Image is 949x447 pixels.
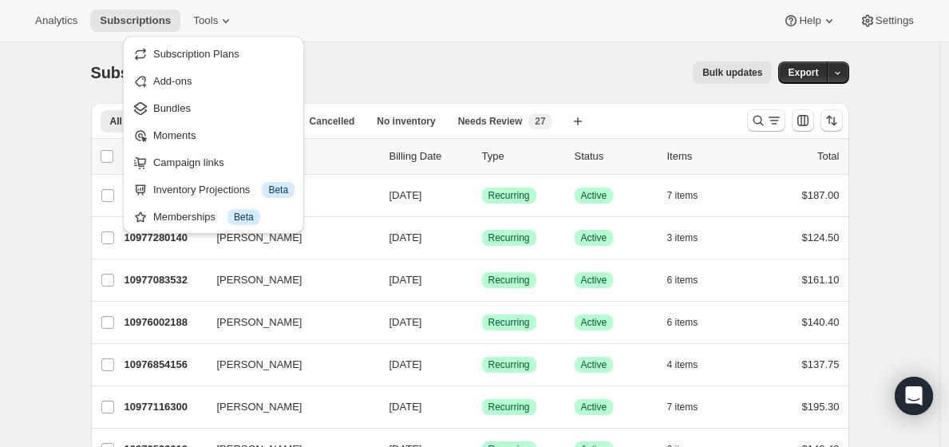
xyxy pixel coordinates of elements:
[125,184,840,207] div: 10894213260[PERSON_NAME][DATE]SuccessRecurringSuccessActive7 items$187.00
[217,314,302,330] span: [PERSON_NAME]
[488,274,530,287] span: Recurring
[91,64,196,81] span: Subscriptions
[667,316,698,329] span: 6 items
[268,184,288,196] span: Beta
[217,357,302,373] span: [PERSON_NAME]
[667,269,716,291] button: 6 items
[581,231,607,244] span: Active
[90,10,180,32] button: Subscriptions
[184,10,243,32] button: Tools
[128,122,299,148] button: Moments
[128,41,299,66] button: Subscription Plans
[310,115,355,128] span: Cancelled
[128,149,299,175] button: Campaign links
[125,399,204,415] p: 10977116300
[128,176,299,202] button: Inventory Projections
[693,61,772,84] button: Bulk updates
[799,14,820,27] span: Help
[788,66,818,79] span: Export
[802,274,840,286] span: $161.10
[208,310,367,335] button: [PERSON_NAME]
[389,401,422,413] span: [DATE]
[488,316,530,329] span: Recurring
[876,14,914,27] span: Settings
[581,358,607,371] span: Active
[667,358,698,371] span: 4 items
[667,396,716,418] button: 7 items
[128,68,299,93] button: Add-ons
[153,129,196,141] span: Moments
[153,156,224,168] span: Campaign links
[26,10,87,32] button: Analytics
[153,102,191,114] span: Bundles
[773,10,846,32] button: Help
[488,401,530,413] span: Recurring
[389,274,422,286] span: [DATE]
[802,316,840,328] span: $140.40
[667,311,716,334] button: 6 items
[792,109,814,132] button: Customize table column order and visibility
[820,109,843,132] button: Sort the results
[667,227,716,249] button: 3 items
[575,148,654,164] p: Status
[217,272,302,288] span: [PERSON_NAME]
[110,115,122,128] span: All
[581,189,607,202] span: Active
[488,189,530,202] span: Recurring
[217,399,302,415] span: [PERSON_NAME]
[100,14,171,27] span: Subscriptions
[128,204,299,229] button: Memberships
[667,148,747,164] div: Items
[667,274,698,287] span: 6 items
[667,401,698,413] span: 7 items
[125,272,204,288] p: 10977083532
[208,267,367,293] button: [PERSON_NAME]
[802,189,840,201] span: $187.00
[802,231,840,243] span: $124.50
[234,211,254,223] span: Beta
[581,316,607,329] span: Active
[895,377,933,415] div: Open Intercom Messenger
[125,148,840,164] div: IDCustomerBilling DateTypeStatusItemsTotal
[458,115,523,128] span: Needs Review
[389,358,422,370] span: [DATE]
[488,358,530,371] span: Recurring
[488,231,530,244] span: Recurring
[565,110,591,133] button: Create new view
[125,227,840,249] div: 10977280140[PERSON_NAME][DATE]SuccessRecurringSuccessActive3 items$124.50
[667,231,698,244] span: 3 items
[802,401,840,413] span: $195.30
[128,95,299,121] button: Bundles
[125,311,840,334] div: 10976002188[PERSON_NAME][DATE]SuccessRecurringSuccessActive6 items$140.40
[778,61,828,84] button: Export
[817,148,839,164] p: Total
[125,396,840,418] div: 10977116300[PERSON_NAME][DATE]SuccessRecurringSuccessActive7 items$195.30
[153,48,239,60] span: Subscription Plans
[535,115,545,128] span: 27
[153,209,295,225] div: Memberships
[667,184,716,207] button: 7 items
[389,148,469,164] p: Billing Date
[153,182,295,198] div: Inventory Projections
[377,115,435,128] span: No inventory
[389,189,422,201] span: [DATE]
[208,394,367,420] button: [PERSON_NAME]
[667,354,716,376] button: 4 items
[581,401,607,413] span: Active
[802,358,840,370] span: $137.75
[125,357,204,373] p: 10976854156
[389,316,422,328] span: [DATE]
[153,75,192,87] span: Add-ons
[193,14,218,27] span: Tools
[581,274,607,287] span: Active
[125,354,840,376] div: 10976854156[PERSON_NAME][DATE]SuccessRecurringSuccessActive4 items$137.75
[35,14,77,27] span: Analytics
[747,109,785,132] button: Search and filter results
[208,352,367,378] button: [PERSON_NAME]
[389,231,422,243] span: [DATE]
[702,66,762,79] span: Bulk updates
[125,314,204,330] p: 10976002188
[850,10,923,32] button: Settings
[667,189,698,202] span: 7 items
[125,269,840,291] div: 10977083532[PERSON_NAME][DATE]SuccessRecurringSuccessActive6 items$161.10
